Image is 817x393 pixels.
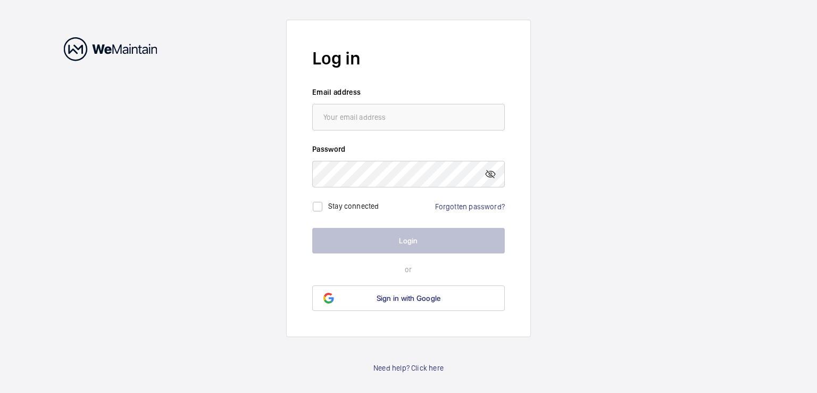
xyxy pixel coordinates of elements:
span: Sign in with Google [377,294,441,302]
label: Stay connected [328,202,379,210]
a: Need help? Click here [373,363,444,373]
a: Forgotten password? [435,202,505,211]
label: Email address [312,87,505,97]
p: or [312,264,505,275]
label: Password [312,144,505,154]
h2: Log in [312,46,505,71]
button: Login [312,228,505,253]
input: Your email address [312,104,505,130]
